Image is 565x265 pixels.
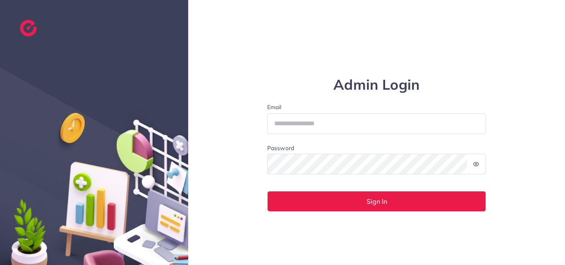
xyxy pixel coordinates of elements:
[267,103,486,111] label: Email
[267,76,486,93] h1: Admin Login
[267,191,486,212] button: Sign In
[366,198,387,205] span: Sign In
[20,20,37,36] img: logo
[267,144,294,152] label: Password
